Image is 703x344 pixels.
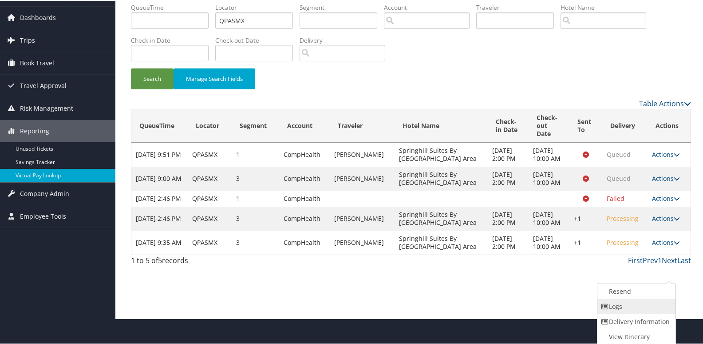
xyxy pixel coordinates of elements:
a: 1 [658,255,662,264]
td: [PERSON_NAME] [330,142,395,166]
td: CompHealth [279,142,330,166]
th: Check-in Date: activate to sort column ascending [488,108,529,142]
label: Segment [300,2,384,11]
a: Resend [597,283,673,298]
td: QPASMX [188,142,231,166]
td: +1 [569,206,602,230]
td: QPASMX [188,230,231,254]
td: Springhill Suites By [GEOGRAPHIC_DATA] Area [395,206,488,230]
td: [DATE] 2:00 PM [488,166,529,190]
td: [DATE] 9:35 AM [131,230,188,254]
span: Book Travel [20,51,54,73]
th: Traveler: activate to sort column ascending [330,108,395,142]
td: [DATE] 2:00 PM [488,142,529,166]
th: QueueTime: activate to sort column ascending [131,108,188,142]
div: 1 to 5 of records [131,254,261,269]
span: Failed [607,193,624,202]
span: Travel Approval [20,74,67,96]
a: Actions [652,173,680,182]
td: [DATE] 2:46 PM [131,190,188,206]
td: [PERSON_NAME] [330,166,395,190]
td: QPASMX [188,190,231,206]
th: Sent To: activate to sort column descending [569,108,602,142]
label: Traveler [476,2,561,11]
a: First [628,255,643,264]
a: Actions [652,213,680,222]
td: 3 [232,230,279,254]
td: [DATE] 10:00 AM [529,142,569,166]
span: Processing [607,213,639,222]
a: Logs [597,298,673,313]
td: [DATE] 10:00 AM [529,166,569,190]
td: Springhill Suites By [GEOGRAPHIC_DATA] Area [395,230,488,254]
td: CompHealth [279,206,330,230]
td: Springhill Suites By [GEOGRAPHIC_DATA] Area [395,166,488,190]
a: View Itinerary [597,328,673,344]
label: Hotel Name [561,2,653,11]
a: Prev [643,255,658,264]
button: Manage Search Fields [174,68,255,88]
td: [DATE] 9:00 AM [131,166,188,190]
button: Search [131,68,174,88]
label: QueueTime [131,2,215,11]
a: Last [677,255,691,264]
span: Dashboards [20,6,56,28]
td: [DATE] 10:00 AM [529,206,569,230]
td: 3 [232,166,279,190]
a: Actions [652,193,680,202]
td: [DATE] 10:00 AM [529,230,569,254]
span: Queued [607,149,631,158]
span: Risk Management [20,96,73,119]
span: Queued [607,173,631,182]
th: Account: activate to sort column ascending [279,108,330,142]
th: Actions [648,108,691,142]
label: Locator [215,2,300,11]
td: 3 [232,206,279,230]
span: Company Admin [20,182,69,204]
span: Employee Tools [20,204,66,227]
td: 1 [232,142,279,166]
span: Trips [20,28,35,51]
td: [PERSON_NAME] [330,206,395,230]
td: QPASMX [188,166,231,190]
td: [PERSON_NAME] [330,230,395,254]
td: CompHealth [279,166,330,190]
td: [DATE] 9:51 PM [131,142,188,166]
th: Hotel Name: activate to sort column ascending [395,108,488,142]
td: CompHealth [279,190,330,206]
td: [DATE] 2:00 PM [488,206,529,230]
th: Delivery: activate to sort column ascending [602,108,648,142]
span: Processing [607,237,639,246]
th: Locator: activate to sort column ascending [188,108,231,142]
td: Springhill Suites By [GEOGRAPHIC_DATA] Area [395,142,488,166]
label: Delivery [300,35,392,44]
td: QPASMX [188,206,231,230]
a: Actions [652,237,680,246]
label: Account [384,2,476,11]
a: Table Actions [639,98,691,108]
a: Delivery Information [597,313,673,328]
span: 5 [158,255,162,264]
label: Check-in Date [131,35,215,44]
td: [DATE] 2:46 PM [131,206,188,230]
td: CompHealth [279,230,330,254]
th: Check-out Date: activate to sort column ascending [529,108,569,142]
th: Segment: activate to sort column ascending [232,108,279,142]
span: Reporting [20,119,49,141]
a: Actions [652,149,680,158]
label: Check-out Date [215,35,300,44]
td: [DATE] 2:00 PM [488,230,529,254]
a: Next [662,255,677,264]
td: +1 [569,230,602,254]
td: 1 [232,190,279,206]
